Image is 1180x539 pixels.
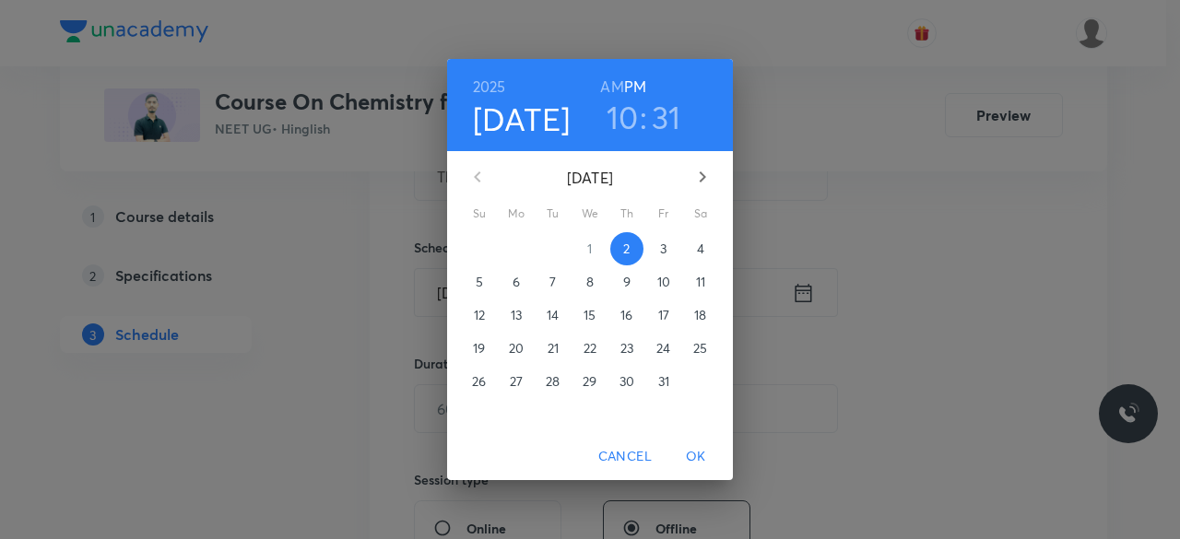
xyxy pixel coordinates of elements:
button: PM [624,74,646,100]
button: 15 [573,299,607,332]
span: Su [463,205,496,223]
button: 2025 [473,74,506,100]
button: OK [667,439,726,474]
p: 19 [473,339,485,357]
button: 9 [610,265,643,299]
button: 11 [684,265,717,299]
button: 31 [647,365,680,398]
p: 21 [548,339,559,357]
p: 28 [546,372,560,391]
button: 10 [647,265,680,299]
p: 18 [694,306,706,324]
p: 23 [620,339,633,357]
button: 22 [573,332,607,365]
button: 14 [537,299,570,332]
button: 16 [610,299,643,332]
button: 28 [537,365,570,398]
p: 9 [623,273,631,291]
button: 13 [500,299,533,332]
button: 29 [573,365,607,398]
button: 2 [610,232,643,265]
button: 19 [463,332,496,365]
button: 31 [652,98,681,136]
p: 13 [511,306,522,324]
p: 10 [657,273,670,291]
button: 18 [684,299,717,332]
button: Cancel [591,439,659,474]
p: 22 [584,339,596,357]
p: 8 [586,273,594,291]
p: 26 [472,372,486,391]
span: Fr [647,205,680,223]
p: 7 [549,273,556,291]
button: 6 [500,265,533,299]
p: 17 [658,306,669,324]
p: 11 [696,273,705,291]
p: 16 [620,306,632,324]
button: 20 [500,332,533,365]
button: 27 [500,365,533,398]
p: 6 [513,273,520,291]
p: 31 [658,372,669,391]
span: Sa [684,205,717,223]
p: 3 [660,240,667,258]
span: Th [610,205,643,223]
p: 2 [623,240,630,258]
p: 25 [693,339,707,357]
button: 30 [610,365,643,398]
button: 17 [647,299,680,332]
button: 23 [610,332,643,365]
p: 29 [583,372,596,391]
span: Mo [500,205,533,223]
button: 21 [537,332,570,365]
span: Cancel [598,445,652,468]
button: 12 [463,299,496,332]
p: 14 [547,306,559,324]
button: [DATE] [473,100,571,138]
button: AM [600,74,623,100]
button: 24 [647,332,680,365]
p: 30 [619,372,634,391]
button: 7 [537,265,570,299]
p: 15 [584,306,596,324]
p: 27 [510,372,523,391]
p: 5 [476,273,483,291]
p: [DATE] [500,167,680,189]
button: 5 [463,265,496,299]
p: 24 [656,339,670,357]
h3: : [640,98,647,136]
button: 8 [573,265,607,299]
button: 25 [684,332,717,365]
button: 3 [647,232,680,265]
p: 12 [474,306,485,324]
span: OK [674,445,718,468]
p: 4 [697,240,704,258]
span: Tu [537,205,570,223]
span: We [573,205,607,223]
button: 26 [463,365,496,398]
p: 20 [509,339,524,357]
button: 4 [684,232,717,265]
button: 10 [607,98,639,136]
